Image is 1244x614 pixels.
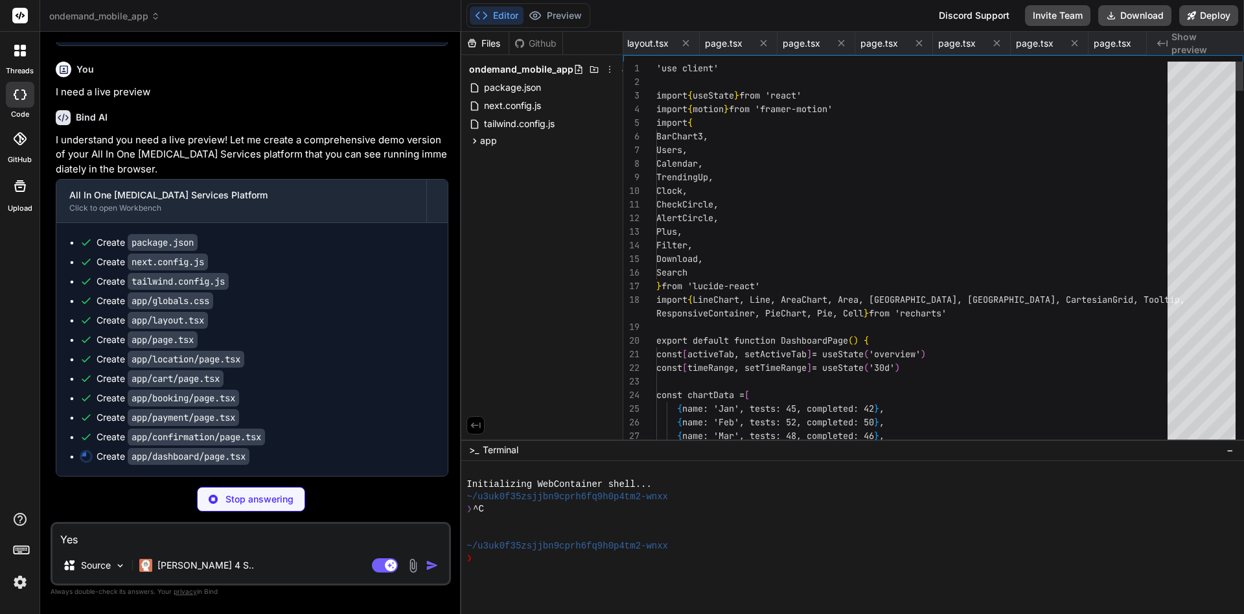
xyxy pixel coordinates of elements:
span: ~/u3uk0f35zsjjbn9cprh6fq9h0p4tm2-wnxx [466,491,668,503]
div: Create [97,392,239,405]
div: 21 [623,348,639,361]
span: AlertCircle, [656,212,719,224]
span: Search [656,266,687,278]
div: Create [97,431,265,443]
span: = useState [812,362,864,373]
span: { [864,335,869,346]
span: − [1227,443,1234,456]
img: icon [426,559,439,572]
span: Users, [656,144,687,156]
div: 25 [623,402,639,416]
p: Always double-check its answers. Your in Bind [51,585,451,598]
span: app [480,134,497,147]
div: Create [97,236,198,249]
div: 27 [623,429,639,443]
label: GitHub [8,154,32,165]
p: I understand you need a live preview! Let me create a comprehensive demo version of your All In O... [56,133,448,177]
p: I need a live preview [56,85,448,100]
span: ( [864,348,869,360]
span: BarChart3, [656,130,708,142]
span: , [879,430,884,442]
span: Initializing WebContainer shell... [466,478,652,491]
span: = useState [812,348,864,360]
span: from 'lucide-react' [662,280,760,292]
code: app/location/page.tsx [128,351,244,368]
div: 20 [623,334,639,348]
button: Download [1098,5,1171,26]
span: { [677,416,682,428]
h6: You [76,63,94,76]
span: ( [864,362,869,373]
label: code [11,109,29,120]
div: Click to open Workbench [69,203,413,213]
span: } [734,89,739,101]
span: useState [693,89,734,101]
div: 23 [623,375,639,388]
code: app/page.tsx [128,331,198,348]
div: 24 [623,388,639,402]
button: All In One [MEDICAL_DATA] Services PlatformClick to open Workbench [56,180,426,222]
span: >_ [469,443,479,456]
span: [ [744,389,750,401]
span: } [874,416,879,428]
div: 2 [623,75,639,89]
div: 10 [623,184,639,198]
p: Stop answering [225,493,294,506]
div: Discord Support [931,5,1017,26]
span: [ [682,348,687,360]
div: 7 [623,143,639,157]
span: ( [848,335,853,346]
span: ] [807,348,812,360]
div: Github [509,37,562,50]
span: export default function DashboardPage [656,335,848,346]
div: 8 [623,157,639,171]
span: page.tsx [1016,37,1054,50]
div: 1 [623,62,639,75]
div: 11 [623,198,639,211]
div: 19 [623,320,639,334]
span: Show preview [1171,30,1234,56]
span: import [656,117,687,128]
h6: Bind AI [76,111,108,124]
span: ResponsiveContainer, PieChart, Pie, Cell [656,307,864,319]
span: Calendar, [656,158,703,169]
div: Create [97,275,229,288]
img: attachment [406,558,420,573]
button: Editor [470,6,524,25]
div: Create [97,372,224,385]
span: { [687,294,693,305]
div: Create [97,255,208,268]
div: 18 [623,293,639,307]
span: } [724,103,729,115]
div: 17 [623,279,639,293]
span: from 'recharts' [869,307,947,319]
span: name: 'Mar', tests: 48, completed: 46 [682,430,874,442]
code: package.json [128,234,198,251]
span: ) [921,348,926,360]
span: page.tsx [705,37,743,50]
div: 13 [623,225,639,239]
span: ❯ [466,503,473,515]
span: ~/u3uk0f35zsjjbn9cprh6fq9h0p4tm2-wnxx [466,540,668,552]
div: 12 [623,211,639,225]
span: Download, [656,253,703,265]
span: import [656,294,687,305]
span: } [874,403,879,414]
span: Terminal [483,443,518,456]
code: app/dashboard/page.tsx [128,448,249,465]
button: Invite Team [1025,5,1090,26]
img: Pick Models [115,560,126,571]
div: Create [97,314,208,327]
span: page.tsx [938,37,976,50]
span: name: 'Feb', tests: 52, completed: 50 [682,416,874,428]
span: package.json [483,80,542,95]
textarea: Yes [52,524,449,547]
div: 4 [623,102,639,116]
span: 'use client' [656,62,719,74]
span: from 'react' [739,89,801,101]
div: 14 [623,239,639,252]
img: settings [9,571,31,593]
span: import [656,89,687,101]
div: Create [97,450,249,463]
code: app/globals.css [128,292,213,309]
